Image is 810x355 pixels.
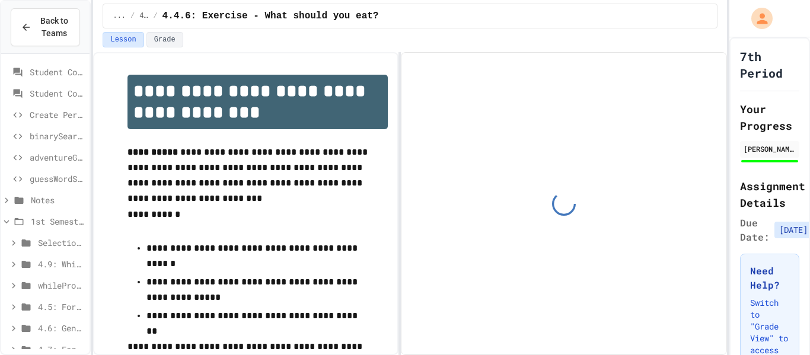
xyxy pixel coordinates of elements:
[38,279,85,292] span: whileProjects
[153,11,157,21] span: /
[38,322,85,334] span: 4.6: General For Loops
[750,264,789,292] h3: Need Help?
[740,178,799,211] h2: Assignment Details
[30,130,85,142] span: binarySearch
[739,5,776,32] div: My Account
[30,151,85,164] span: adventureGame
[11,8,80,46] button: Back to Teams
[31,215,85,228] span: 1st Semester
[113,11,126,21] span: ...
[39,15,70,40] span: Back to Teams
[740,216,770,244] span: Due Date:
[740,101,799,134] h2: Your Progress
[130,11,135,21] span: /
[30,108,85,121] span: Create Performance Task
[30,172,85,185] span: guessWordStart24
[30,87,85,100] span: Student Code (Set 2)
[38,300,85,313] span: 4.5: For Loops in Python
[31,194,85,206] span: Notes
[38,258,85,270] span: 4.9: While Loops
[139,11,148,21] span: 4.4: If Statements
[162,9,379,23] span: 4.4.6: Exercise - What should you eat?
[740,48,799,81] h1: 7th Period
[146,32,183,47] button: Grade
[744,143,796,154] div: [PERSON_NAME]
[38,236,85,249] span: SelectionProjects
[30,66,85,78] span: Student Code (Set 1)
[103,32,143,47] button: Lesson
